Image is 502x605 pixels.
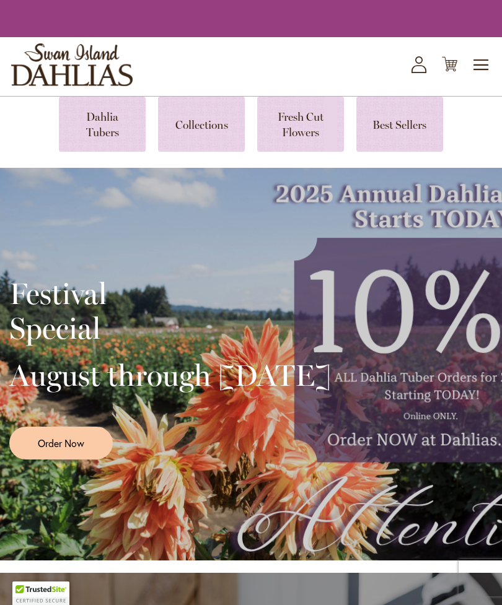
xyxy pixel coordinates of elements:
[11,43,133,86] a: store logo
[38,436,84,450] span: Order Now
[9,358,331,393] h2: August through [DATE]
[9,427,113,459] a: Order Now
[9,276,331,346] h2: Festival Special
